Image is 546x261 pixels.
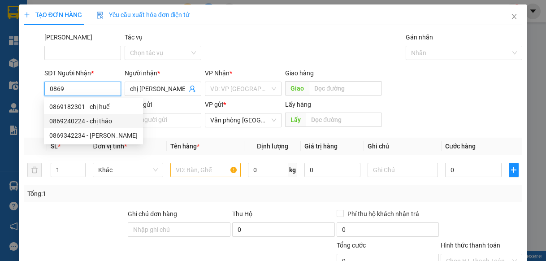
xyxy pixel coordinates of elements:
input: Mã ĐH [44,46,121,60]
label: Tác vụ [125,34,143,41]
input: 0 [304,163,360,177]
input: Ghi chú đơn hàng [128,222,230,237]
b: XE GIƯỜNG NẰM CAO CẤP HÙNG THỤC [26,7,94,81]
span: Thu Hộ [232,210,252,217]
div: 0869342234 - tân thịnh [44,128,143,143]
div: Người nhận [125,68,201,78]
label: Gán nhãn [406,34,433,41]
button: plus [509,163,519,177]
span: kg [288,163,297,177]
span: Đơn vị tính [93,143,126,150]
input: VD: Bàn, Ghế [170,163,241,177]
button: delete [27,163,42,177]
span: VP Nhận [205,70,230,77]
label: Mã ĐH [44,34,92,41]
span: Lấy hàng [285,101,311,108]
span: Định lượng [257,143,288,150]
input: Dọc đường [309,81,382,96]
span: Giao [285,81,309,96]
div: 0869182301 - chị huế [49,102,138,112]
span: Yêu cầu xuất hóa đơn điện tử [96,11,190,18]
img: logo.jpg [5,23,22,68]
th: Ghi chú [364,138,442,155]
span: plus [24,12,30,18]
span: Khác [98,163,158,177]
span: plus [509,166,519,174]
button: Close [502,4,527,30]
input: Ghi Chú [368,163,438,177]
label: Hình thức thanh toán [441,242,500,249]
span: SL [51,143,58,150]
span: close [511,13,518,20]
div: 0869342234 - [PERSON_NAME] [49,130,138,140]
div: 0869240224 - chị thảo [49,116,138,126]
img: icon [96,12,104,19]
span: TẠO ĐƠN HÀNG [24,11,82,18]
div: 0869240224 - chị thảo [44,114,143,128]
span: Tổng cước [337,242,366,249]
div: Người gửi [125,100,201,109]
span: Cước hàng [445,143,476,150]
label: Ghi chú đơn hàng [128,210,177,217]
div: SĐT Người Nhận [44,68,121,78]
span: Lấy [285,113,306,127]
span: Giá trị hàng [304,143,338,150]
input: Dọc đường [306,113,382,127]
span: Phí thu hộ khách nhận trả [344,209,423,219]
span: Giao hàng [285,70,314,77]
span: Tên hàng [170,143,199,150]
div: VP gửi [205,100,282,109]
div: Tổng: 1 [27,189,212,199]
span: Văn phòng Tân Kỳ [210,113,276,127]
div: 0869182301 - chị huế [44,100,143,114]
span: user-add [189,85,196,92]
